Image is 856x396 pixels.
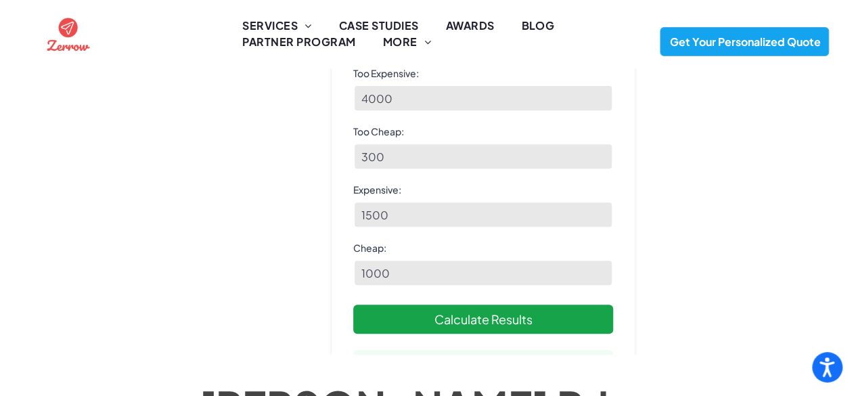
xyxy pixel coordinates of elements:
a: SERVICES [229,18,325,34]
a: CASE STUDIES [325,18,432,34]
a: BLOG [508,18,568,34]
label: Expensive: [353,183,613,196]
button: Calculate Results [353,305,613,334]
input: Enter amount [353,143,613,170]
a: MORE [369,34,445,50]
a: PARTNER PROGRAM [229,34,369,50]
label: Cheap: [353,241,613,255]
label: Too Cheap: [353,125,613,138]
span: Get Your Personalized Quote [664,28,825,56]
label: Too Expensive: [353,66,613,80]
input: Enter amount [353,259,613,286]
a: Get Your Personalized Quote [660,27,829,56]
img: the logo for zernow is a red circle with an airplane in it . [45,10,93,58]
input: Enter amount [353,85,613,112]
a: AWARDS [432,18,508,34]
input: Enter amount [353,201,613,228]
